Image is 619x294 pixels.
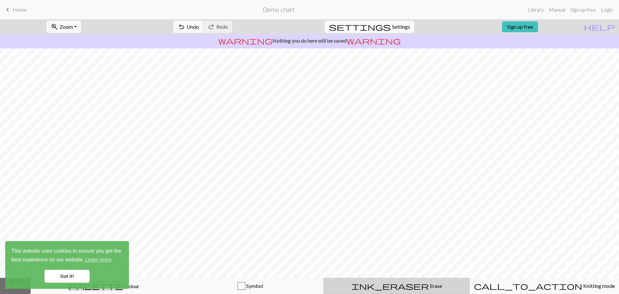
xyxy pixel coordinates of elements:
span: settings [329,22,391,31]
button: Undo [173,21,203,33]
a: Sign up free [568,3,598,16]
p: Nothing you do here will be saved [3,37,616,45]
span: highlight_alt [4,281,12,290]
span: Symbol [245,283,263,289]
span: warning [218,36,272,45]
span: Settings [392,23,410,31]
span: Undo [187,24,199,30]
div: cookieconsent [5,241,129,289]
a: Library [526,3,546,16]
a: Manual [546,3,568,16]
span: keyboard_arrow_left [4,5,12,14]
span: This website uses cookies to ensure you get the best experience on our website. [11,247,123,265]
span: Home [13,6,27,13]
button: SettingsSettings [325,21,414,33]
a: dismiss cookie message [44,270,90,283]
span: Zoom [60,24,73,30]
span: ink_eraser [351,281,429,290]
span: Colour [123,283,139,289]
span: warning [347,36,401,45]
span: zoom_in [51,22,58,31]
a: Home [4,4,27,15]
a: learn more about cookies [84,255,113,265]
i: Settings [329,23,391,31]
a: Sign up free [502,21,538,32]
span: Erase [429,283,442,289]
span: Knitting mode [582,283,615,289]
span: help [584,22,615,31]
a: Login [598,3,615,16]
button: Symbol [177,278,323,294]
span: undo [178,22,185,31]
h2: Demo chart [263,6,295,13]
button: Zoom [46,21,81,33]
button: Knitting mode [470,278,619,294]
button: Erase [323,278,470,294]
span: call_to_action [474,281,582,290]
